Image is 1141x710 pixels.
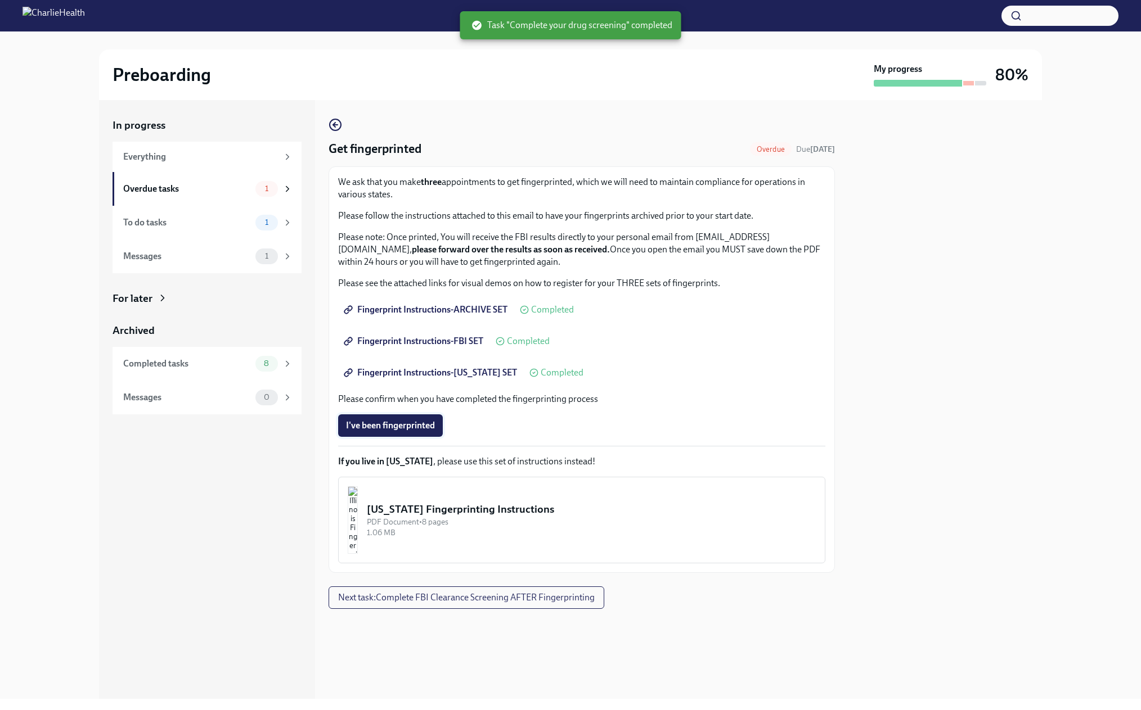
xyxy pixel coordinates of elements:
h4: Get fingerprinted [329,141,421,157]
span: 0 [257,393,276,401]
strong: My progress [874,63,922,75]
button: Next task:Complete FBI Clearance Screening AFTER Fingerprinting [329,586,604,609]
span: Overdue [750,145,792,153]
img: Illinois Fingerprinting Instructions [348,486,358,554]
a: Messages1 [113,239,302,273]
button: [US_STATE] Fingerprinting InstructionsPDF Document•8 pages1.06 MB [338,477,825,563]
p: We ask that you make appointments to get fingerprinted, which we will need to maintain compliance... [338,176,825,201]
span: Task "Complete your drug screening" completed [471,19,672,31]
div: PDF Document • 8 pages [367,517,816,527]
p: Please confirm when you have completed the fingerprinting process [338,393,825,405]
button: I've been fingerprinted [338,414,443,437]
strong: [DATE] [810,144,835,154]
p: , please use this set of instructions instead! [338,455,825,468]
span: Fingerprint Instructions-[US_STATE] SET [346,367,517,378]
div: Messages [123,391,251,404]
a: Fingerprint Instructions-[US_STATE] SET [338,361,525,384]
a: Completed tasks8 [113,347,302,381]
a: For later [113,291,302,306]
span: Completed [531,305,574,314]
h3: 80% [995,65,1028,85]
span: Fingerprint Instructions-FBI SET [346,336,483,347]
p: Please follow the instructions attached to this email to have your fingerprints archived prior to... [338,210,825,222]
div: Overdue tasks [123,183,251,195]
a: Fingerprint Instructions-FBI SET [338,330,491,352]
div: Completed tasks [123,358,251,370]
span: 1 [258,218,275,227]
a: Overdue tasks1 [113,172,302,206]
span: Next task : Complete FBI Clearance Screening AFTER Fingerprinting [338,592,595,603]
a: Messages0 [113,381,302,414]
div: To do tasks [123,216,251,229]
span: Due [796,144,835,154]
p: Please note: Once printed, You will receive the FBI results directly to your personal email from ... [338,231,825,268]
a: Everything [113,142,302,172]
span: I've been fingerprinted [346,420,435,431]
img: CharlieHealth [23,7,85,25]
span: September 2nd, 2025 07:00 [796,144,835,155]
strong: please forward over the results as soon as received. [412,244,610,255]
a: To do tasks1 [113,206,302,239]
p: Please see the attached links for visual demos on how to register for your THREE sets of fingerpr... [338,277,825,290]
span: Fingerprint Instructions-ARCHIVE SET [346,304,507,315]
a: Archived [113,323,302,338]
span: Completed [541,368,583,377]
span: 1 [258,252,275,260]
div: 1.06 MB [367,527,816,538]
div: [US_STATE] Fingerprinting Instructions [367,502,816,517]
h2: Preboarding [113,64,211,86]
a: Fingerprint Instructions-ARCHIVE SET [338,299,515,321]
strong: three [421,177,442,187]
a: In progress [113,118,302,133]
div: Messages [123,250,251,263]
div: Everything [123,151,278,163]
span: 1 [258,184,275,193]
span: Completed [507,337,550,346]
div: For later [113,291,152,306]
span: 8 [257,359,276,368]
strong: If you live in [US_STATE] [338,456,433,467]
